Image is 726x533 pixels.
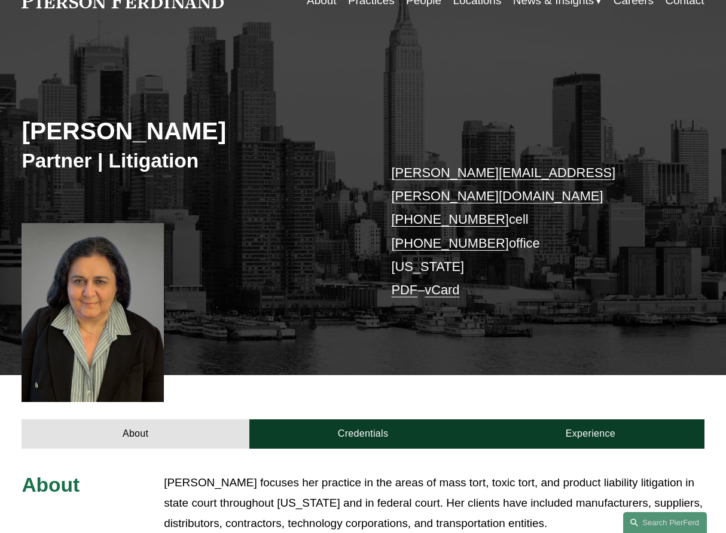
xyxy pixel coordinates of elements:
[392,165,616,203] a: [PERSON_NAME][EMAIL_ADDRESS][PERSON_NAME][DOMAIN_NAME]
[425,282,459,297] a: vCard
[392,236,509,251] a: [PHONE_NUMBER]
[392,212,509,227] a: [PHONE_NUMBER]
[22,474,80,496] span: About
[22,148,363,173] h3: Partner | Litigation
[392,282,418,297] a: PDF
[392,161,676,302] p: cell office [US_STATE] –
[623,512,707,533] a: Search this site
[477,419,704,449] a: Experience
[22,419,249,449] a: About
[22,117,363,146] h2: [PERSON_NAME]
[249,419,477,449] a: Credentials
